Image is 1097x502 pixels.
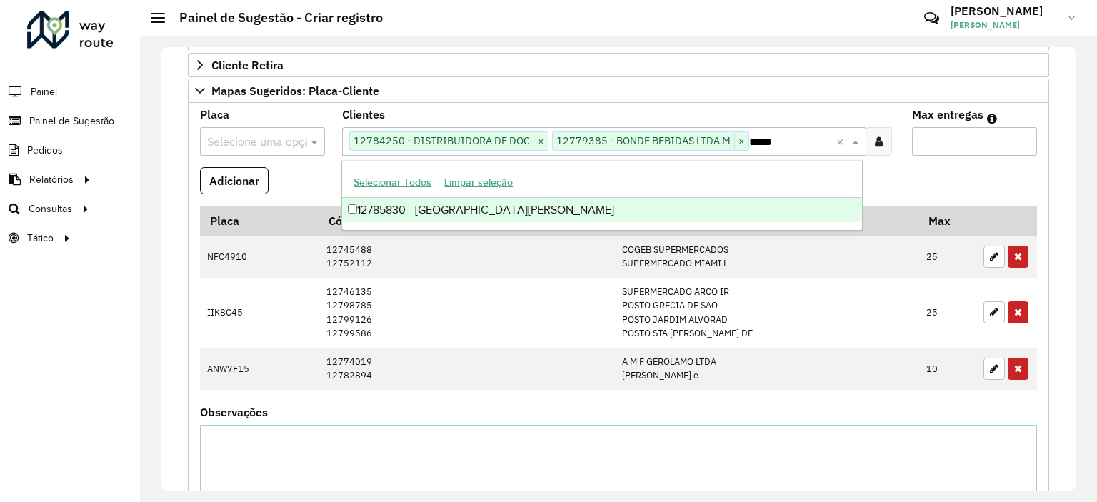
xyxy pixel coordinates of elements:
[200,106,229,123] label: Placa
[912,106,983,123] label: Max entregas
[342,198,862,222] div: 12785830 - [GEOGRAPHIC_DATA][PERSON_NAME]
[319,348,614,390] td: 12774019 12782894
[951,4,1058,18] h3: [PERSON_NAME]
[553,132,734,149] span: 12779385 - BONDE BEBIDAS LTDA M
[916,3,947,34] a: Contato Rápido
[534,133,548,150] span: ×
[919,206,976,236] th: Max
[200,403,268,421] label: Observações
[27,231,54,246] span: Tático
[987,113,997,124] em: Máximo de clientes que serão colocados na mesma rota com os clientes informados
[951,19,1058,31] span: [PERSON_NAME]
[341,160,863,231] ng-dropdown-panel: Options list
[200,236,319,278] td: NFC4910
[211,85,379,96] span: Mapas Sugeridos: Placa-Cliente
[919,236,976,278] td: 25
[319,278,614,348] td: 12746135 12798785 12799126 12799586
[165,10,383,26] h2: Painel de Sugestão - Criar registro
[614,348,918,390] td: A M F GEROLAMO LTDA [PERSON_NAME] e
[200,278,319,348] td: IIK8C45
[200,348,319,390] td: ANW7F15
[438,171,519,194] button: Limpar seleção
[188,79,1049,103] a: Mapas Sugeridos: Placa-Cliente
[614,278,918,348] td: SUPERMERCADO ARCO IR POSTO GRECIA DE SAO POSTO JARDIM ALVORAD POSTO STA [PERSON_NAME] DE
[188,53,1049,77] a: Cliente Retira
[347,171,438,194] button: Selecionar Todos
[31,84,57,99] span: Painel
[27,143,63,158] span: Pedidos
[342,106,385,123] label: Clientes
[319,206,614,236] th: Código Cliente
[614,236,918,278] td: COGEB SUPERMERCADOS SUPERMERCADO MIAMI L
[200,206,319,236] th: Placa
[350,132,534,149] span: 12784250 - DISTRIBUIDORA DE DOC
[836,133,848,150] span: Clear all
[29,201,72,216] span: Consultas
[734,133,748,150] span: ×
[200,167,269,194] button: Adicionar
[29,114,114,129] span: Painel de Sugestão
[211,59,284,71] span: Cliente Retira
[319,236,614,278] td: 12745488 12752112
[919,278,976,348] td: 25
[29,172,74,187] span: Relatórios
[919,348,976,390] td: 10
